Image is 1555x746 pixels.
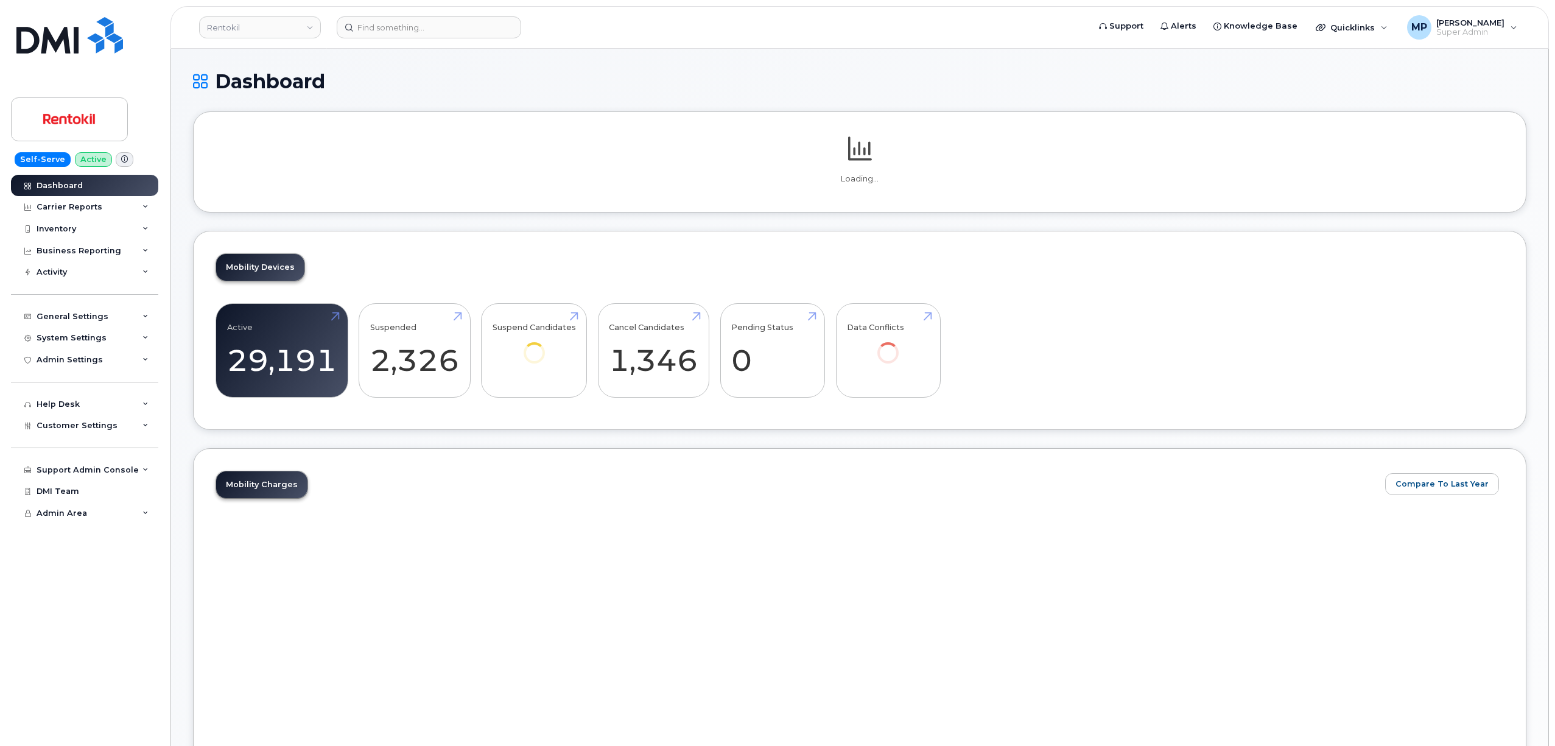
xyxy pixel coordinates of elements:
span: Compare To Last Year [1395,478,1489,490]
a: Mobility Charges [216,471,307,498]
h1: Dashboard [193,71,1526,92]
button: Compare To Last Year [1385,473,1499,495]
a: Pending Status 0 [731,311,813,391]
a: Cancel Candidates 1,346 [609,311,698,391]
a: Data Conflicts [847,311,929,381]
p: Loading... [216,174,1504,185]
a: Suspended 2,326 [370,311,459,391]
a: Suspend Candidates [493,311,576,381]
a: Active 29,191 [227,311,337,391]
a: Mobility Devices [216,254,304,281]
